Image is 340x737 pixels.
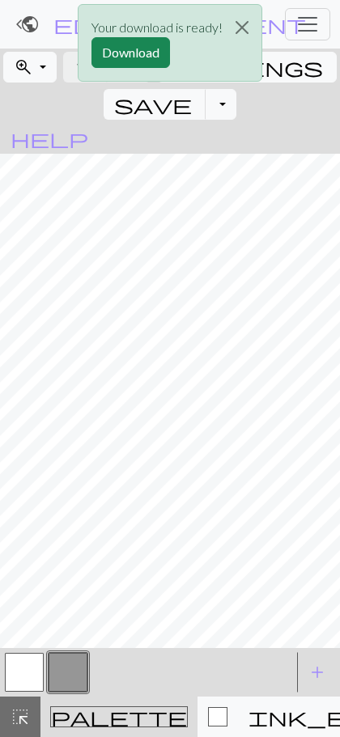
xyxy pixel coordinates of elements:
[223,5,261,50] button: Close
[11,127,88,150] span: help
[308,661,327,684] span: add
[91,18,223,37] p: Your download is ready!
[91,37,170,68] button: Download
[11,705,30,728] span: highlight_alt
[114,93,192,116] span: save
[51,705,187,728] span: palette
